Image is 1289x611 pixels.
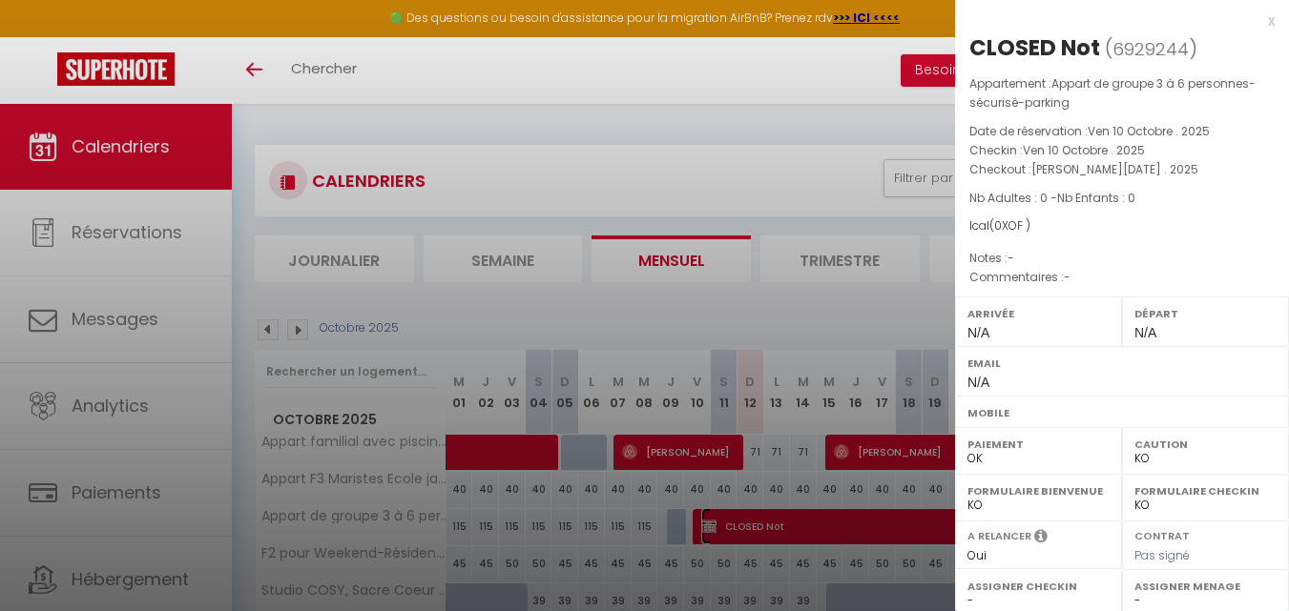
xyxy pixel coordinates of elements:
[967,325,989,340] span: N/A
[969,190,1135,206] span: Nb Adultes : 0 -
[969,217,1275,235] div: Ical
[1134,547,1190,563] span: Pas signé
[994,217,1002,234] span: 0
[989,217,1030,234] span: ( XOF )
[955,10,1275,32] div: x
[1034,528,1048,549] i: Sélectionner OUI si vous souhaiter envoyer les séquences de messages post-checkout
[967,375,989,390] span: N/A
[969,160,1275,179] p: Checkout :
[967,435,1110,454] label: Paiement
[967,481,1110,500] label: Formulaire Bienvenue
[1088,123,1210,139] span: Ven 10 Octobre . 2025
[1134,325,1156,340] span: N/A
[1031,161,1198,177] span: [PERSON_NAME][DATE] . 2025
[1057,190,1135,206] span: Nb Enfants : 0
[1134,481,1277,500] label: Formulaire Checkin
[969,141,1275,160] p: Checkin :
[967,304,1110,323] label: Arrivée
[969,122,1275,141] p: Date de réservation :
[969,74,1275,112] p: Appartement :
[969,75,1256,111] span: Appart de groupe 3 à 6 personnes-sécurisé-parking
[967,577,1110,596] label: Assigner Checkin
[967,403,1277,422] label: Mobile
[969,268,1275,287] p: Commentaires :
[1064,269,1071,285] span: -
[1105,35,1197,62] span: ( )
[967,354,1277,373] label: Email
[969,249,1275,268] p: Notes :
[1134,528,1190,540] label: Contrat
[1008,250,1014,266] span: -
[1023,142,1145,158] span: Ven 10 Octobre . 2025
[1112,37,1189,61] span: 6929244
[1134,577,1277,596] label: Assigner Menage
[1134,435,1277,454] label: Caution
[967,528,1031,544] label: A relancer
[969,32,1100,63] div: CLOSED Not
[1134,304,1277,323] label: Départ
